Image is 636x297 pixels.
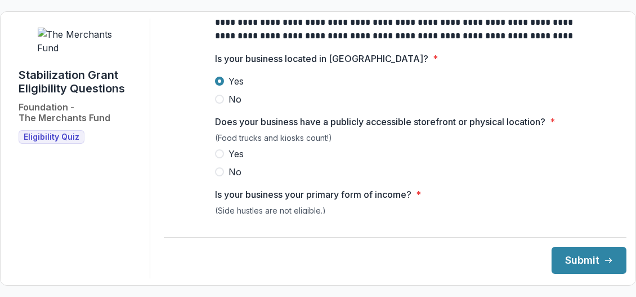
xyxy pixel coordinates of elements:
span: Yes [229,147,244,161]
span: Eligibility Quiz [24,132,79,142]
span: Yes [229,74,244,88]
p: Does your business have a publicly accessible storefront or physical location? [215,115,545,128]
div: (Side hustles are not eligible.) [215,206,575,220]
span: No [229,165,241,179]
img: The Merchants Fund [38,28,122,55]
button: Submit [552,247,626,274]
p: Is your business located in [GEOGRAPHIC_DATA]? [215,52,428,65]
h1: Stabilization Grant Eligibility Questions [19,68,141,95]
div: (Food trucks and kiosks count!) [215,133,575,147]
h2: Foundation - The Merchants Fund [19,102,110,123]
p: Is your business your primary form of income? [215,188,411,201]
span: No [229,92,241,106]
